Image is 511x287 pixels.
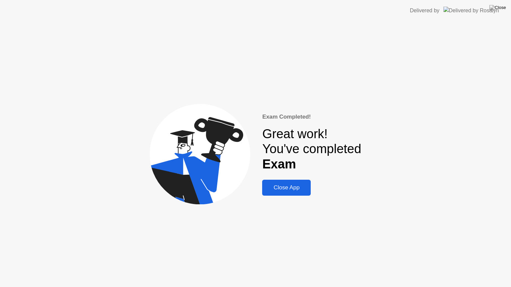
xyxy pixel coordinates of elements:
[262,180,311,196] button: Close App
[262,157,296,171] b: Exam
[262,113,361,121] div: Exam Completed!
[489,5,506,10] img: Close
[262,127,361,172] div: Great work! You've completed
[410,7,439,15] div: Delivered by
[443,7,499,14] img: Delivered by Rosalyn
[264,184,309,191] div: Close App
